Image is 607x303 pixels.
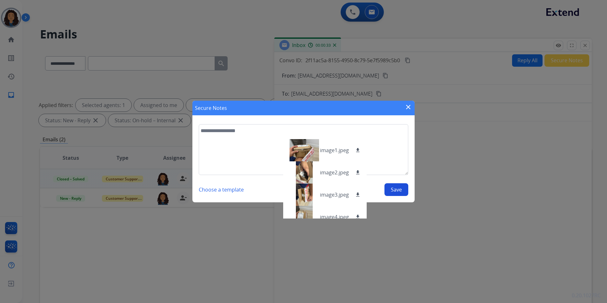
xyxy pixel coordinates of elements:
p: 0.20.1027RC [572,292,601,299]
button: Choose a template [199,183,244,196]
p: image3.jpeg [320,191,349,199]
mat-icon: download [355,170,361,175]
mat-icon: download [355,147,361,153]
p: image1.jpeg [320,146,349,154]
mat-icon: download [355,214,361,220]
mat-icon: download [355,192,361,198]
p: image4.jpeg [320,213,349,221]
mat-icon: close [404,103,412,111]
h1: Secure Notes [195,104,227,112]
p: image2.jpeg [320,169,349,176]
button: Save [384,183,408,196]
